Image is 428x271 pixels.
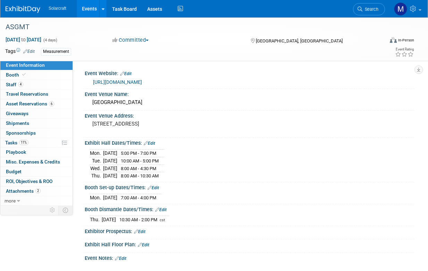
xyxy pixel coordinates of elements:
td: [DATE] [103,150,117,157]
span: [GEOGRAPHIC_DATA], [GEOGRAPHIC_DATA] [256,38,343,43]
span: Misc. Expenses & Credits [6,159,60,165]
div: Event Notes: [85,253,414,262]
div: Event Rating [395,48,414,51]
td: Tags [5,48,35,56]
div: Event Venue Name: [85,89,414,98]
span: 2 [35,188,41,193]
a: Misc. Expenses & Credits [0,157,73,167]
td: Wed. [90,165,103,172]
img: ExhibitDay [6,6,40,13]
a: Edit [138,242,149,247]
a: Search [353,3,385,15]
a: Asset Reservations6 [0,99,73,109]
span: cst [160,218,165,222]
span: 4 [18,82,23,87]
td: Thu. [90,172,103,180]
span: Booth [6,72,27,78]
span: ROI, Objectives & ROO [6,178,52,184]
td: Mon. [90,194,103,201]
div: Booth Dismantle Dates/Times: [85,204,414,213]
div: ASGMT [3,21,379,33]
a: [URL][DOMAIN_NAME] [93,79,142,85]
span: Solarcraft [49,6,66,11]
span: 5:00 PM - 7:00 PM [121,151,156,156]
span: to [20,37,27,42]
a: Playbook [0,148,73,157]
span: 6 [49,101,54,106]
td: Toggle Event Tabs [59,206,73,215]
div: Exhibit Hall Dates/Times: [85,138,414,147]
span: 8:00 AM - 4:30 PM [121,166,156,171]
a: Attachments2 [0,186,73,196]
pre: [STREET_ADDRESS] [92,121,214,127]
div: [GEOGRAPHIC_DATA] [90,97,409,108]
span: Shipments [6,120,29,126]
a: ROI, Objectives & ROO [0,177,73,186]
img: Madison Fichtner [394,2,407,16]
span: more [5,198,16,204]
td: [DATE] [103,165,117,172]
span: Staff [6,82,23,87]
span: Playbook [6,149,26,155]
td: Thu. [90,216,102,223]
a: Edit [155,207,167,212]
span: Travel Reservations [6,91,48,97]
a: Shipments [0,119,73,128]
div: Exhibit Hall Floor Plan: [85,239,414,248]
span: Giveaways [6,111,28,116]
a: Edit [23,49,35,54]
a: Edit [148,185,159,190]
span: 8:00 AM - 10:30 AM [121,173,159,178]
a: Edit [115,256,126,261]
span: Attachments [6,188,41,194]
td: Tue. [90,157,103,165]
span: 11% [19,140,28,145]
td: [DATE] [103,172,117,180]
span: Tasks [5,140,28,145]
div: Event Website: [85,68,414,77]
span: Search [362,7,378,12]
a: Edit [120,71,132,76]
a: Staff4 [0,80,73,89]
a: Edit [144,141,155,146]
td: [DATE] [103,157,117,165]
div: Measurement [41,48,71,55]
i: Booth reservation complete [22,73,26,77]
span: (4 days) [43,38,57,42]
span: Sponsorships [6,130,36,136]
a: Tasks11% [0,138,73,148]
td: Personalize Event Tab Strip [47,206,59,215]
span: 10:30 AM - 2:00 PM [119,217,157,222]
div: Booth Set-up Dates/Times: [85,182,414,191]
span: [DATE] [DATE] [5,37,42,43]
a: Sponsorships [0,128,73,138]
a: more [0,196,73,206]
span: Event Information [6,62,45,68]
div: In-Person [398,38,414,43]
a: Booth [0,70,73,80]
a: Travel Reservations [0,89,73,99]
div: Event Format [355,36,414,47]
span: Asset Reservations [6,101,54,106]
button: Committed [110,37,151,44]
div: Exhibitor Prospectus: [85,226,414,235]
span: Budget [6,169,22,174]
img: Format-Inperson.png [390,37,397,43]
a: Budget [0,167,73,176]
a: Event Information [0,61,73,70]
div: Event Venue Address: [85,111,414,119]
td: [DATE] [103,194,117,201]
td: [DATE] [102,216,116,223]
a: Giveaways [0,109,73,118]
a: Edit [134,229,145,234]
td: Mon. [90,150,103,157]
span: 10:00 AM - 5:00 PM [121,158,159,164]
span: 7:00 AM - 4:00 PM [121,195,156,200]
